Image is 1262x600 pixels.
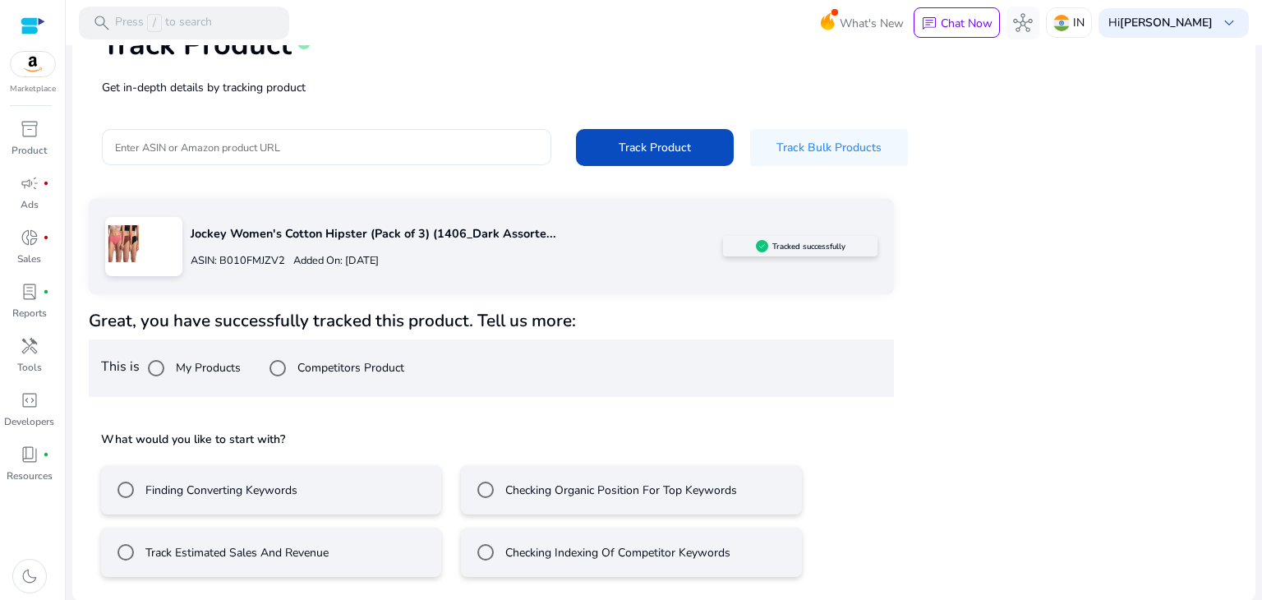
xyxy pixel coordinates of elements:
span: fiber_manual_record [43,234,49,241]
span: fiber_manual_record [43,180,49,187]
h5: Tracked successfully [772,242,845,252]
span: code_blocks [20,390,39,410]
p: Get in-depth details by tracking product [102,79,1226,96]
span: Track Bulk Products [776,139,882,156]
label: Finding Converting Keywords [142,482,297,499]
p: Reports [12,306,47,321]
span: donut_small [20,228,39,247]
span: hub [1013,13,1033,33]
span: book_4 [20,445,39,464]
img: sellerapp_active [756,240,768,252]
b: [PERSON_NAME] [1120,15,1213,30]
span: fiber_manual_record [43,288,49,295]
label: Checking Organic Position For Top Keywords [502,482,737,499]
img: in.svg [1053,15,1070,31]
span: info [296,35,312,51]
span: inventory_2 [20,119,39,139]
span: chat [921,16,937,32]
p: Product [12,143,47,158]
span: Track Product [619,139,691,156]
span: handyman [20,336,39,356]
h4: Great, you have successfully tracked this product. Tell us more: [89,311,894,331]
img: 61bMkDF97VL.jpg [105,225,142,262]
button: Track Bulk Products [750,129,908,166]
span: / [147,14,162,32]
p: Jockey Women's Cotton Hipster (Pack of 3) (1406_Dark Assorte... [191,225,723,243]
button: chatChat Now [914,7,1000,39]
h1: Track Product [102,27,292,62]
div: This is [89,339,894,397]
p: Chat Now [941,16,993,31]
p: Sales [17,252,41,266]
p: IN [1073,8,1085,37]
span: search [92,13,112,33]
span: campaign [20,173,39,193]
span: What's New [840,9,904,38]
p: Marketplace [10,83,56,95]
p: Press to search [115,14,212,32]
label: Competitors Product [294,359,404,376]
label: Track Estimated Sales And Revenue [142,544,329,561]
p: Ads [21,197,39,212]
label: Checking Indexing Of Competitor Keywords [502,544,730,561]
p: Resources [7,468,53,483]
span: dark_mode [20,566,39,586]
label: My Products [173,359,241,376]
p: ASIN: B010FMJZV2 [191,253,285,269]
h5: What would you like to start with? [101,432,882,448]
p: Tools [17,360,42,375]
span: lab_profile [20,282,39,302]
p: Developers [4,414,54,429]
img: amazon.svg [11,52,55,76]
p: Added On: [DATE] [285,253,379,269]
p: Hi [1108,17,1213,29]
button: hub [1006,7,1039,39]
button: Track Product [576,129,734,166]
span: keyboard_arrow_down [1219,13,1239,33]
span: fiber_manual_record [43,451,49,458]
